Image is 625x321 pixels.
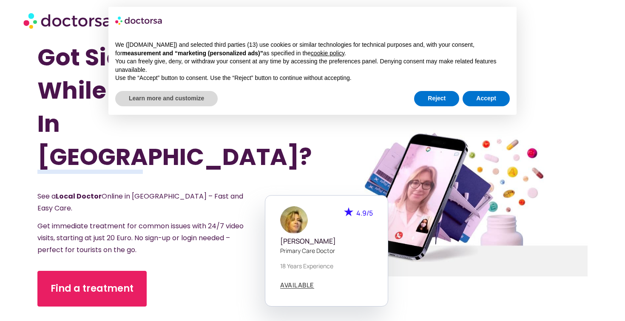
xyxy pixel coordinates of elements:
[463,91,510,106] button: Accept
[414,91,459,106] button: Reject
[37,41,271,173] h1: Got Sick While Traveling In [GEOGRAPHIC_DATA]?
[37,221,244,255] span: Get immediate treatment for common issues with 24/7 video visits, starting at just 20 Euro. No si...
[280,237,373,245] h5: [PERSON_NAME]
[115,57,510,74] p: You can freely give, deny, or withdraw your consent at any time by accessing the preferences pane...
[115,74,510,82] p: Use the “Accept” button to consent. Use the “Reject” button to continue without accepting.
[115,41,510,57] p: We ([DOMAIN_NAME]) and selected third parties (13) use cookies or similar technologies for techni...
[356,208,373,218] span: 4.9/5
[311,50,344,57] a: cookie policy
[37,271,147,307] a: Find a treatment
[280,282,314,288] span: AVAILABLE
[115,14,163,27] img: logo
[280,261,373,270] p: 18 years experience
[51,282,134,295] span: Find a treatment
[280,282,314,289] a: AVAILABLE
[115,91,218,106] button: Learn more and customize
[37,191,243,213] span: See a Online in [GEOGRAPHIC_DATA] – Fast and Easy Care.
[122,50,263,57] strong: measurement and “marketing (personalized ads)”
[280,246,373,255] p: Primary care doctor
[56,191,102,201] strong: Local Doctor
